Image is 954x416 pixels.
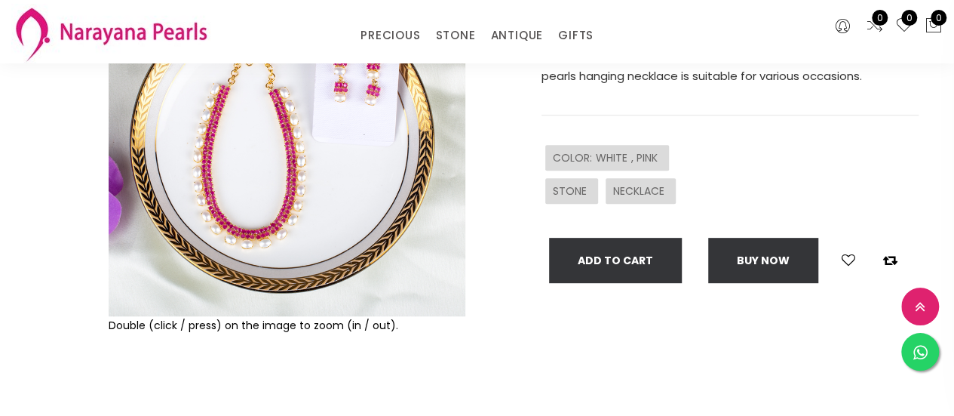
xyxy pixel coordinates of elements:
span: 0 [872,10,888,26]
a: PRECIOUS [360,24,420,47]
p: This beautiful necklace is zircon and [PERSON_NAME] around small pearls hanging necklace is suita... [541,45,919,87]
span: , PINK [631,150,661,165]
a: 0 [895,17,913,36]
button: Add to compare [879,251,902,270]
span: NECKLACE [613,183,668,199]
button: Add to wishlist [837,251,860,270]
a: 0 [866,17,884,36]
span: 0 [931,10,946,26]
div: Double (click / press) on the image to zoom (in / out). [109,316,465,334]
a: GIFTS [558,24,594,47]
button: 0 [925,17,943,36]
a: STONE [435,24,475,47]
a: ANTIQUE [490,24,543,47]
span: WHITE [596,150,631,165]
span: COLOR : [553,150,596,165]
button: Buy now [708,238,818,283]
button: Add To Cart [549,238,682,283]
span: 0 [901,10,917,26]
span: STONE [553,183,590,199]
